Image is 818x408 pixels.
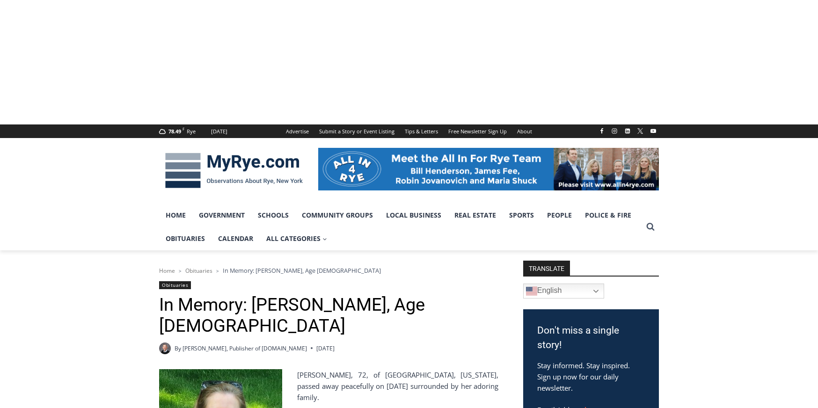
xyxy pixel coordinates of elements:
[295,204,380,227] a: Community Groups
[159,204,642,251] nav: Primary Navigation
[314,124,400,138] a: Submit a Story or Event Listing
[159,342,171,354] a: Author image
[642,219,659,235] button: View Search Form
[187,127,196,136] div: Rye
[211,127,227,136] div: [DATE]
[316,344,335,353] time: [DATE]
[523,261,570,276] strong: TRANSLATE
[168,128,181,135] span: 78.49
[159,266,498,275] nav: Breadcrumbs
[526,285,537,297] img: en
[223,266,381,275] span: In Memory: [PERSON_NAME], Age [DEMOGRAPHIC_DATA]
[251,204,295,227] a: Schools
[648,125,659,137] a: YouTube
[212,227,260,250] a: Calendar
[175,344,181,353] span: By
[281,124,314,138] a: Advertise
[159,227,212,250] a: Obituaries
[578,204,638,227] a: Police & Fire
[318,148,659,190] img: All in for Rye
[281,124,537,138] nav: Secondary Navigation
[596,125,607,137] a: Facebook
[260,227,334,250] a: All Categories
[503,204,540,227] a: Sports
[635,125,646,137] a: X
[540,204,578,227] a: People
[179,268,182,274] span: >
[266,233,327,244] span: All Categories
[537,323,645,353] h3: Don't miss a single story!
[609,125,620,137] a: Instagram
[159,204,192,227] a: Home
[159,146,309,195] img: MyRye.com
[512,124,537,138] a: About
[159,369,498,403] p: [PERSON_NAME], 72, of [GEOGRAPHIC_DATA], [US_STATE], passed away peacefully on [DATE] surrounded ...
[183,126,184,131] span: F
[183,344,307,352] a: [PERSON_NAME], Publisher of [DOMAIN_NAME]
[216,268,219,274] span: >
[380,204,448,227] a: Local Business
[523,284,604,299] a: English
[159,281,191,289] a: Obituaries
[192,204,251,227] a: Government
[159,294,498,337] h1: In Memory: [PERSON_NAME], Age [DEMOGRAPHIC_DATA]
[537,360,645,393] p: Stay informed. Stay inspired. Sign up now for our daily newsletter.
[185,267,212,275] a: Obituaries
[443,124,512,138] a: Free Newsletter Sign Up
[622,125,633,137] a: Linkedin
[159,267,175,275] a: Home
[448,204,503,227] a: Real Estate
[400,124,443,138] a: Tips & Letters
